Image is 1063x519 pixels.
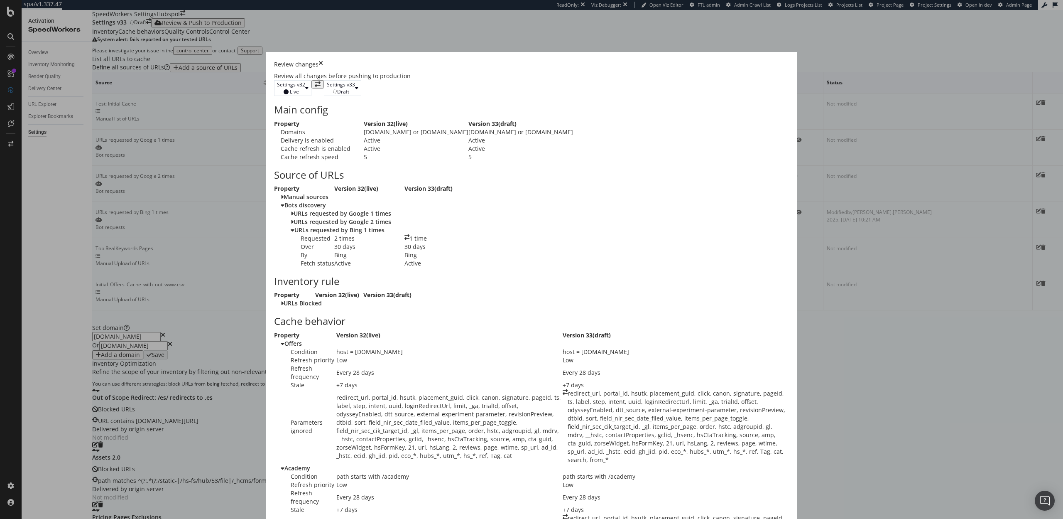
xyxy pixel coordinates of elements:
td: +7 days [336,381,563,389]
button: Settings v32 Live [274,80,311,96]
td: host = [DOMAIN_NAME] [336,348,563,356]
td: Cache refresh is enabled [274,145,364,153]
div: Live [277,88,305,95]
td: Condition [274,472,336,481]
td: Stale [274,381,336,389]
td: Bing [334,251,404,259]
div: Review all changes before pushing to production [274,72,789,80]
td: Manual sources [274,193,475,201]
h3: Cache behavior [274,316,789,327]
th: Version 33 ( draft ) [468,120,573,128]
h3: Source of URLs [274,170,789,180]
td: URLs requested by Google 2 times [274,218,475,226]
td: By [274,251,334,259]
td: Fetch status [274,259,334,268]
div: 1 time [404,234,475,243]
td: Active [334,259,404,268]
div: times [318,60,323,69]
th: Property [274,291,315,299]
th: Property [274,331,336,339]
td: [DOMAIN_NAME] or [DOMAIN_NAME] [364,128,468,136]
td: Academy [274,464,789,472]
td: Active [468,145,573,153]
th: Version 32 ( live ) [315,291,363,299]
td: Every 28 days [336,489,563,506]
td: Active [364,145,468,153]
th: Property [274,184,334,193]
td: 5 [468,153,573,161]
td: Offers [274,339,789,348]
div: redirect_url, portal_id, hsutk, placement_guid, click, canon, signature, pageId, ts, label, step,... [563,389,789,464]
td: Low [563,356,789,364]
td: Refresh priority [274,356,336,364]
h3: Main config [274,104,789,115]
td: URLs Blocked [274,299,411,307]
td: Every 28 days [336,364,563,381]
td: Refresh priority [274,481,336,489]
td: Over [274,243,334,251]
td: Low [336,481,563,489]
td: Parameters ignored [274,389,336,464]
td: Refresh frequency [274,489,336,506]
th: Version 33 ( draft ) [363,291,411,299]
div: Settings v33 [327,81,355,88]
th: Version 33 ( draft ) [404,184,475,193]
th: Property [274,120,364,128]
h3: Inventory rule [274,276,789,287]
td: Active [404,259,475,268]
td: +7 days [563,381,789,389]
td: [DOMAIN_NAME] or [DOMAIN_NAME] [468,128,573,136]
th: Version 32 ( live ) [334,184,404,193]
div: Open Intercom Messenger [1035,491,1055,511]
td: Condition [274,348,336,356]
td: Every 28 days [563,489,789,506]
td: Every 28 days [563,364,789,381]
td: host = [DOMAIN_NAME] [563,348,789,356]
td: Delivery is enabled [274,136,364,145]
td: Requested [274,234,334,243]
td: +7 days [563,506,789,514]
td: Bing [404,251,475,259]
td: Low [563,481,789,489]
td: URLs requested by Bing 1 times [274,226,475,234]
td: redirect_url, portal_id, hsutk, placement_guid, click, canon, signature, pageId, ts, label, step,... [336,389,563,464]
td: Low [336,356,563,364]
td: Cache refresh speed [274,153,364,161]
td: path starts with /academy [563,472,789,481]
td: +7 days [336,506,563,514]
td: path starts with /academy [336,472,563,481]
td: 30 days [334,243,404,251]
td: Refresh frequency [274,364,336,381]
div: Draft [327,88,355,95]
td: Stale [274,506,336,514]
td: 30 days [404,243,475,251]
td: Bots discovery [274,201,475,209]
td: 2 times [334,234,404,243]
td: 5 [364,153,468,161]
td: URLs requested by Google 1 times [274,209,475,218]
div: Review changes [274,60,318,69]
th: Version 32 ( live ) [364,120,468,128]
td: Domains [274,128,364,136]
th: Version 32 ( live ) [336,331,563,339]
div: Settings v32 [277,81,305,88]
td: Active [364,136,468,145]
td: Active [468,136,573,145]
th: Version 33 ( draft ) [563,331,789,339]
button: Settings v33Draft [324,80,361,96]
